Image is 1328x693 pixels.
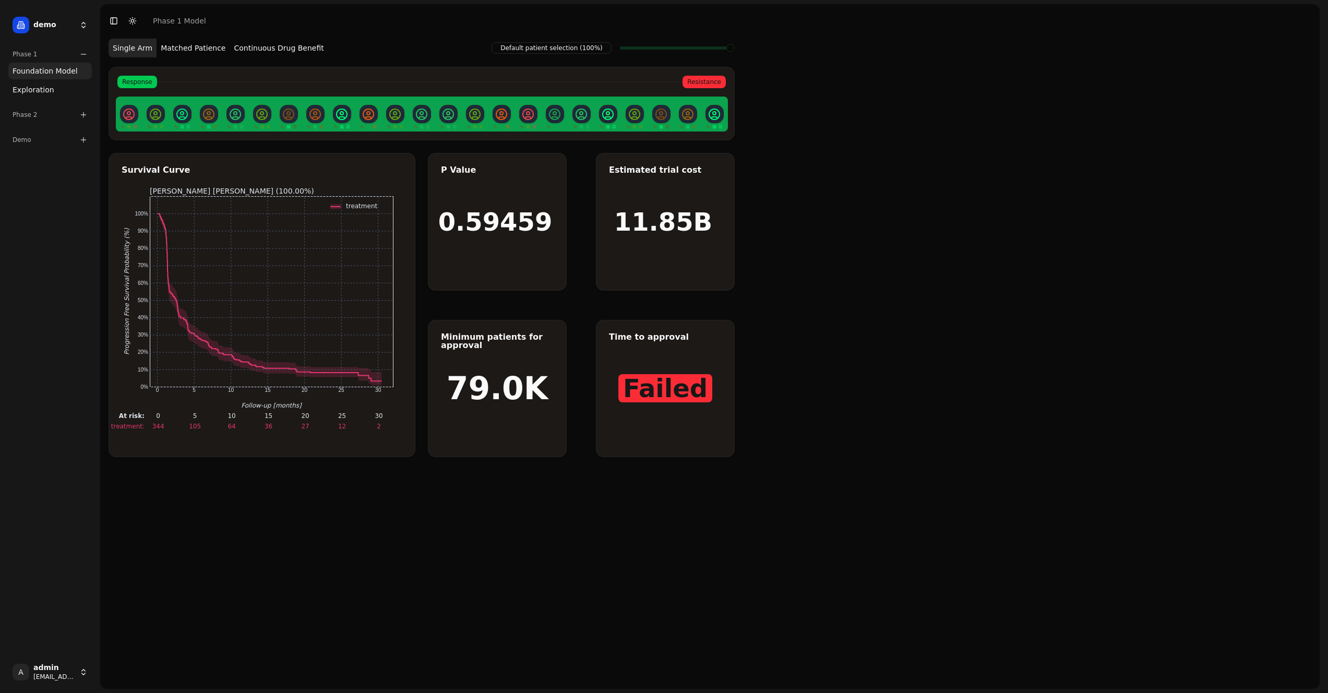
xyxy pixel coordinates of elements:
text: 30 [375,412,382,420]
span: Foundation Model [13,66,78,76]
div: Survival Curve [122,166,402,174]
text: 5 [193,387,196,393]
text: 0 [156,412,160,420]
text: 25 [338,387,344,393]
text: treatment [346,202,377,210]
text: 5 [193,412,197,420]
div: Phase 2 [8,106,92,123]
text: 40% [137,315,148,320]
text: 30% [137,332,148,338]
button: Continuous Drug Benefit [230,39,328,57]
text: 105 [189,423,201,430]
text: 36 [264,423,272,430]
text: [PERSON_NAME] [PERSON_NAME] (100.00%) [150,187,314,195]
span: Failed [618,374,712,402]
span: A [13,664,29,680]
text: 30 [375,387,381,393]
a: Foundation Model [8,63,92,79]
h1: 79.0K [447,373,548,404]
text: 12 [338,423,345,430]
text: 100% [135,211,148,217]
text: treatment: [111,423,144,430]
button: Matched Patience [157,39,230,57]
span: Exploration [13,85,54,95]
span: admin [33,663,75,673]
span: Default patient selection (100%) [492,42,612,54]
text: 90% [137,228,148,234]
span: demo [33,20,75,30]
text: 60% [137,280,148,286]
text: 2 [377,423,381,430]
h1: 0.59459 [438,209,553,234]
a: Exploration [8,81,92,98]
text: 27 [301,423,309,430]
text: 25 [338,412,345,420]
text: 0% [140,384,148,390]
text: 10 [228,387,234,393]
div: Demo [8,132,92,148]
text: 50% [137,297,148,303]
button: demo [8,13,92,38]
text: 20 [301,412,309,420]
text: 10 [228,412,235,420]
nav: breadcrumb [153,16,206,26]
text: 80% [137,245,148,251]
text: 15 [264,412,272,420]
text: 344 [152,423,164,430]
button: Toggle Sidebar [106,14,121,28]
span: Response [117,76,157,88]
text: 0 [155,387,159,393]
a: Phase 1 Model [153,16,206,26]
button: Aadmin[EMAIL_ADDRESS] [8,660,92,685]
h1: 11.85B [614,209,712,234]
text: 70% [137,262,148,268]
text: Follow-up [months] [241,402,302,409]
text: Progression Free Survival Probability (%) [123,228,130,355]
span: Resistance [683,76,726,88]
span: [EMAIL_ADDRESS] [33,673,75,681]
text: 10% [137,367,148,373]
text: At risk: [118,412,144,420]
button: Single Arm [109,39,157,57]
div: Phase 1 [8,46,92,63]
text: 20% [137,349,148,355]
text: 15 [265,387,271,393]
text: 20 [302,387,308,393]
button: Toggle Dark Mode [125,14,140,28]
text: 64 [228,423,235,430]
